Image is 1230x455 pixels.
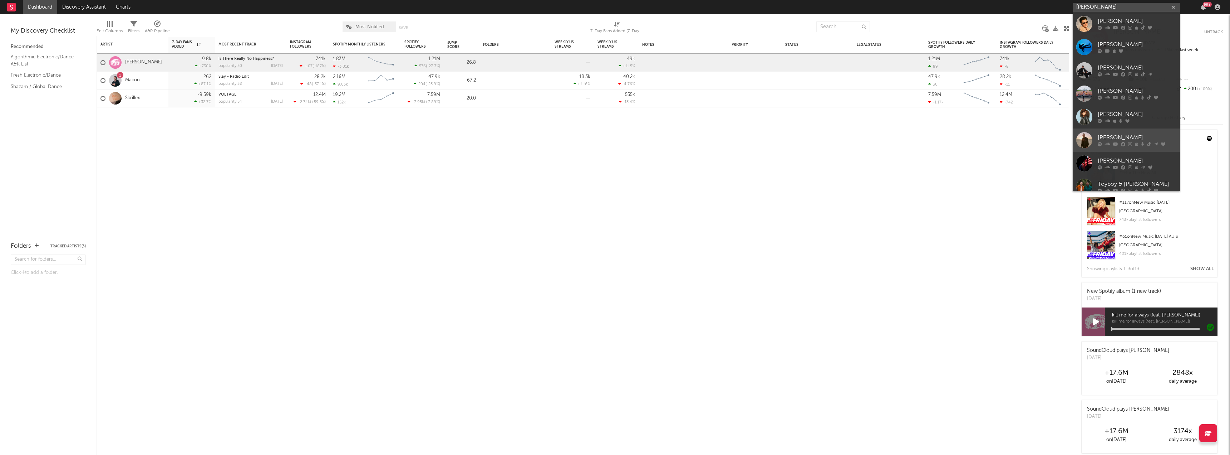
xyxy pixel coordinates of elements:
[732,43,760,47] div: Priority
[1150,377,1216,386] div: daily average
[404,40,429,49] div: Spotify Followers
[218,82,242,86] div: popularity: 38
[1203,2,1212,7] div: 99 +
[128,18,139,39] div: Filters
[960,72,993,89] svg: Chart title
[1082,197,1217,231] a: #117onNew Music [DATE] [GEOGRAPHIC_DATA]743kplaylist followers
[355,25,384,29] span: Most Notified
[623,74,635,79] div: 40.2k
[597,40,624,49] span: Weekly UK Streams
[425,100,439,104] span: +7.89 %
[418,82,425,86] span: 204
[202,57,211,61] div: 9.8k
[218,57,274,61] a: Is There Really No Happiness?
[333,64,349,69] div: -3.01k
[857,43,903,47] div: Legal Status
[1098,180,1176,189] div: Toyboy & [PERSON_NAME]
[203,74,211,79] div: 262
[1073,59,1180,82] a: [PERSON_NAME]
[1000,100,1013,105] div: -742
[928,100,944,105] div: -1.17k
[97,18,123,39] div: Edit Columns
[271,100,283,104] div: [DATE]
[218,100,242,104] div: popularity: 54
[1201,4,1206,10] button: 99+
[333,100,346,105] div: 152k
[145,27,170,35] div: A&R Pipeline
[447,76,476,85] div: 67.2
[333,57,345,61] div: 1.83M
[1000,57,1010,61] div: 741k
[1196,87,1212,91] span: +100 %
[11,43,86,51] div: Recommended
[427,82,439,86] span: -23.9 %
[365,89,397,107] svg: Chart title
[579,74,590,79] div: 18.3k
[1087,413,1169,420] div: [DATE]
[195,64,211,68] div: +730 %
[314,74,326,79] div: 28.2k
[414,64,440,68] div: ( )
[408,100,440,104] div: ( )
[11,71,79,79] a: Fresh Electronic/Dance
[218,75,283,79] div: Slay - Radio Edit
[218,57,283,61] div: Is There Really No Happiness?
[197,92,211,97] div: -9.59k
[928,82,938,87] div: 30
[1098,40,1176,49] div: [PERSON_NAME]
[1083,427,1150,436] div: +17.6M
[100,42,154,47] div: Artist
[414,82,440,86] div: ( )
[399,26,408,30] button: Save
[428,57,440,61] div: 1.21M
[218,75,249,79] a: Slay - Radio Edit
[365,54,397,72] svg: Chart title
[590,18,644,39] div: 7-Day Fans Added (7-Day Fans Added)
[333,82,348,87] div: 9.03k
[1175,84,1223,94] div: 200
[314,64,325,68] span: -187 %
[316,57,326,61] div: 741k
[1087,354,1169,362] div: [DATE]
[218,93,283,97] div: VOLTAGE
[1098,64,1176,72] div: [PERSON_NAME]
[218,42,272,47] div: Most Recent Track
[785,43,832,47] div: Status
[618,82,635,86] div: -4.76 %
[1073,12,1180,35] a: [PERSON_NAME]
[447,40,465,49] div: Jump Score
[300,82,326,86] div: ( )
[1083,369,1150,377] div: +17.6M
[1204,29,1223,36] button: Untrack
[555,40,580,49] span: Weekly US Streams
[1073,35,1180,59] a: [PERSON_NAME]
[1000,40,1053,49] div: Instagram Followers Daily Growth
[1150,427,1216,436] div: 3174 x
[619,100,635,104] div: -13.4 %
[960,54,993,72] svg: Chart title
[1032,54,1064,72] svg: Chart title
[1112,311,1217,320] span: kill me for always (feat. [PERSON_NAME])
[271,82,283,86] div: [DATE]
[625,92,635,97] div: 555k
[412,100,424,104] span: -7.95k
[11,242,31,251] div: Folders
[1190,267,1214,271] button: Show All
[1073,82,1180,105] a: [PERSON_NAME]
[1000,64,1009,69] div: -8
[271,64,283,68] div: [DATE]
[11,83,79,91] a: Shazam / Global Dance
[1150,436,1216,444] div: daily average
[590,27,644,35] div: 7-Day Fans Added (7-Day Fans Added)
[1150,369,1216,377] div: 2848 x
[1098,110,1176,119] div: [PERSON_NAME]
[145,18,170,39] div: A&R Pipeline
[218,93,236,97] a: VOLTAGE
[1112,320,1217,324] span: kill me for always (feat. [PERSON_NAME])
[1119,198,1212,216] div: # 117 on New Music [DATE] [GEOGRAPHIC_DATA]
[311,100,325,104] span: +59.5 %
[1073,3,1180,12] input: Search for artists
[1119,216,1212,224] div: 743k playlist followers
[928,74,940,79] div: 47.9k
[427,92,440,97] div: 7.59M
